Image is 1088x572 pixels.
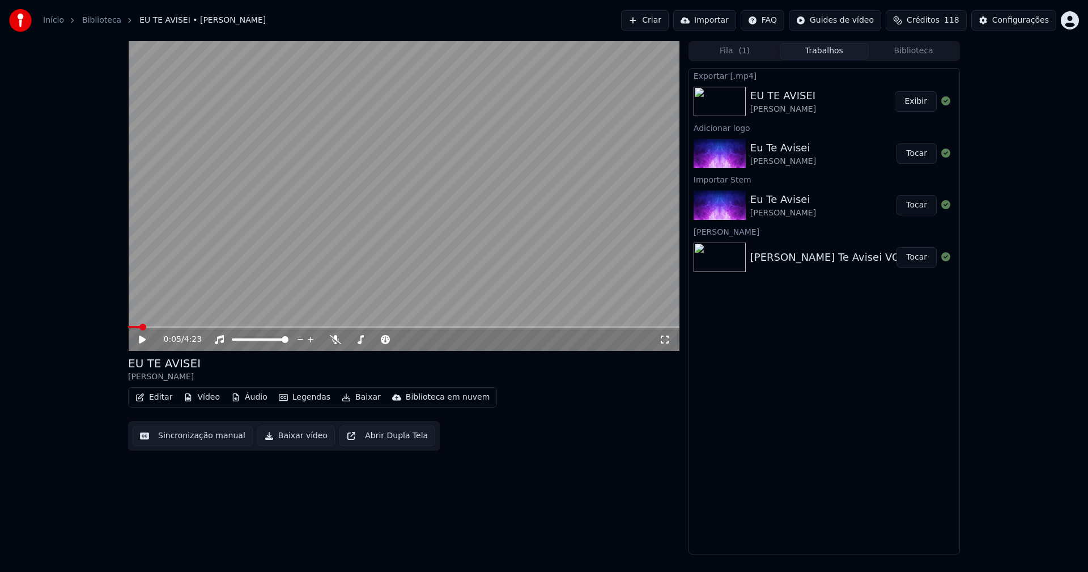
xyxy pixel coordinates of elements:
div: Configurações [992,15,1049,26]
button: Configurações [971,10,1056,31]
button: Tocar [896,247,937,268]
button: Legendas [274,389,335,405]
a: Início [43,15,64,26]
button: FAQ [741,10,784,31]
div: [PERSON_NAME] [750,207,816,219]
button: Abrir Dupla Tela [339,426,435,446]
button: Criar [621,10,669,31]
button: Biblioteca [869,43,958,60]
button: Vídeo [179,389,224,405]
div: Importar Stem [689,172,959,186]
button: Sincronização manual [133,426,253,446]
button: Créditos118 [886,10,967,31]
button: Áudio [227,389,272,405]
div: Eu Te Avisei [750,192,816,207]
button: Trabalhos [780,43,869,60]
button: Editar [131,389,177,405]
button: Guides de vídeo [789,10,881,31]
button: Baixar [337,389,385,405]
button: Exibir [895,91,937,112]
div: [PERSON_NAME] [750,104,816,115]
div: Biblioteca em nuvem [406,392,490,403]
button: Importar [673,10,736,31]
div: EU TE AVISEI [750,88,816,104]
img: youka [9,9,32,32]
span: 4:23 [184,334,202,345]
span: ( 1 ) [738,45,750,57]
div: EU TE AVISEI [128,355,201,371]
span: Créditos [907,15,940,26]
nav: breadcrumb [43,15,266,26]
div: Exportar [.mp4] [689,69,959,82]
button: Fila [690,43,780,60]
button: Tocar [896,195,937,215]
div: [PERSON_NAME] [689,224,959,238]
div: [PERSON_NAME] [128,371,201,383]
a: Biblioteca [82,15,121,26]
span: 0:05 [164,334,181,345]
div: / [164,334,191,345]
button: Tocar [896,143,937,164]
div: [PERSON_NAME] Te Avisei VOZ [750,249,907,265]
span: EU TE AVISEI • [PERSON_NAME] [139,15,266,26]
button: Baixar vídeo [257,426,335,446]
span: 118 [944,15,959,26]
div: [PERSON_NAME] [750,156,816,167]
div: Eu Te Avisei [750,140,816,156]
div: Adicionar logo [689,121,959,134]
